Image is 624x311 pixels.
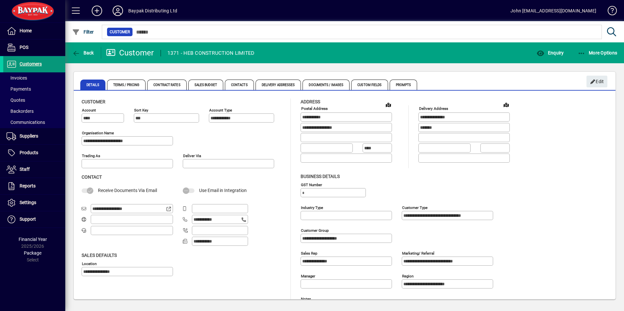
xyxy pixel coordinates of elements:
[188,80,223,90] span: Sales Budget
[390,80,417,90] span: Prompts
[128,6,177,16] div: Baypak Distributing Ltd
[20,28,32,33] span: Home
[199,188,247,193] span: Use Email in Integration
[351,80,388,90] span: Custom Fields
[301,274,315,278] mat-label: Manager
[3,72,65,83] a: Invoices
[535,47,565,59] button: Enquiry
[301,251,317,255] mat-label: Sales rep
[3,145,65,161] a: Products
[24,250,41,256] span: Package
[3,195,65,211] a: Settings
[301,228,329,232] mat-label: Customer group
[537,50,564,55] span: Enquiry
[576,47,619,59] button: More Options
[3,161,65,178] a: Staff
[7,86,31,92] span: Payments
[3,178,65,194] a: Reports
[7,109,34,114] span: Backorders
[20,216,36,222] span: Support
[82,174,102,180] span: Contact
[402,274,413,278] mat-label: Region
[301,99,320,104] span: Address
[167,48,255,58] div: 1371 - HEB CONSTRUCTION LIMITED
[3,83,65,95] a: Payments
[70,26,96,38] button: Filter
[402,205,428,210] mat-label: Customer type
[586,76,607,87] button: Edit
[301,296,311,301] mat-label: Notes
[20,183,36,188] span: Reports
[19,237,47,242] span: Financial Year
[256,80,301,90] span: Delivery Addresses
[301,174,340,179] span: Business details
[3,128,65,144] a: Suppliers
[82,99,105,104] span: Customer
[147,80,186,90] span: Contract Rates
[82,108,96,112] mat-label: Account
[20,133,38,139] span: Suppliers
[106,48,154,58] div: Customer
[225,80,254,90] span: Contacts
[209,108,232,112] mat-label: Account Type
[70,47,96,59] button: Back
[82,261,97,266] mat-label: Location
[303,80,350,90] span: Documents / Images
[20,150,38,155] span: Products
[383,99,394,110] a: View on map
[3,106,65,117] a: Backorders
[3,95,65,106] a: Quotes
[402,251,434,255] mat-label: Marketing/ Referral
[183,154,201,158] mat-label: Deliver via
[590,76,604,87] span: Edit
[98,188,157,193] span: Receive Documents Via Email
[72,29,94,35] span: Filter
[7,97,25,103] span: Quotes
[80,80,105,90] span: Details
[65,47,101,59] app-page-header-button: Back
[301,182,322,187] mat-label: GST Number
[20,45,28,50] span: POS
[20,200,36,205] span: Settings
[3,211,65,228] a: Support
[20,167,30,172] span: Staff
[501,99,511,110] a: View on map
[578,50,617,55] span: More Options
[107,80,146,90] span: Terms / Pricing
[134,108,148,112] mat-label: Sort key
[82,131,114,135] mat-label: Organisation name
[301,205,323,210] mat-label: Industry type
[82,154,100,158] mat-label: Trading as
[3,117,65,128] a: Communications
[3,23,65,39] a: Home
[86,5,107,17] button: Add
[20,61,42,67] span: Customers
[82,253,117,258] span: Sales defaults
[510,6,596,16] div: John [EMAIL_ADDRESS][DOMAIN_NAME]
[72,50,94,55] span: Back
[3,39,65,56] a: POS
[7,75,27,81] span: Invoices
[107,5,128,17] button: Profile
[7,120,45,125] span: Communications
[110,29,130,35] span: Customer
[603,1,616,22] a: Knowledge Base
